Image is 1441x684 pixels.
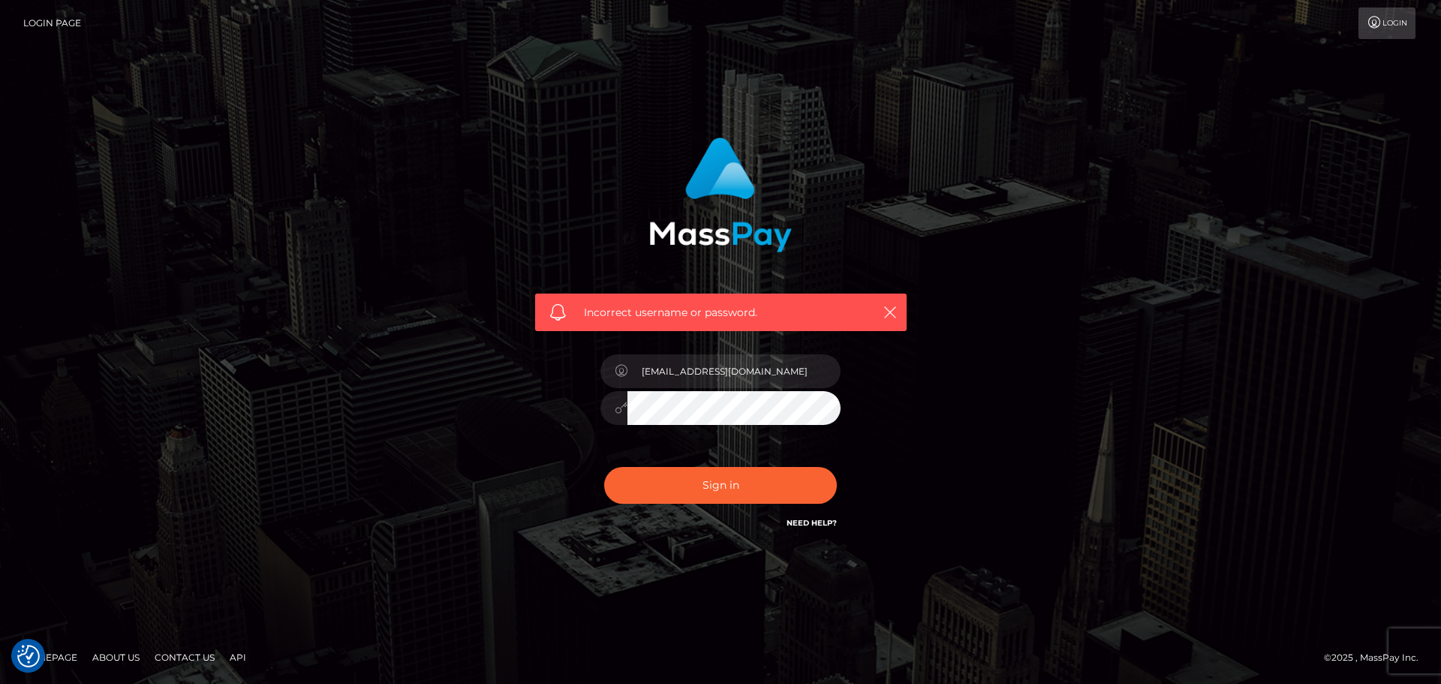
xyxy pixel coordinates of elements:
a: Login Page [23,8,81,39]
a: Need Help? [787,518,837,528]
div: © 2025 , MassPay Inc. [1324,649,1430,666]
button: Sign in [604,467,837,504]
a: Login [1358,8,1415,39]
img: MassPay Login [649,137,792,252]
a: Contact Us [149,646,221,669]
span: Incorrect username or password. [584,305,858,321]
input: Username... [627,354,841,388]
button: Consent Preferences [17,645,40,667]
a: API [224,646,252,669]
a: Homepage [17,646,83,669]
a: About Us [86,646,146,669]
img: Revisit consent button [17,645,40,667]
